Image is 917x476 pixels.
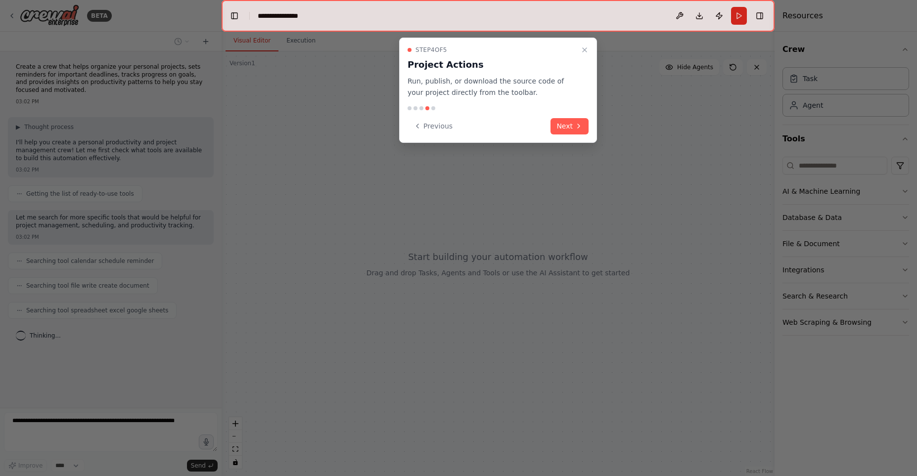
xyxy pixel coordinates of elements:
[550,118,589,134] button: Next
[408,118,458,134] button: Previous
[408,76,577,98] p: Run, publish, or download the source code of your project directly from the toolbar.
[415,46,447,54] span: Step 4 of 5
[228,9,241,23] button: Hide left sidebar
[408,58,577,72] h3: Project Actions
[579,44,591,56] button: Close walkthrough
